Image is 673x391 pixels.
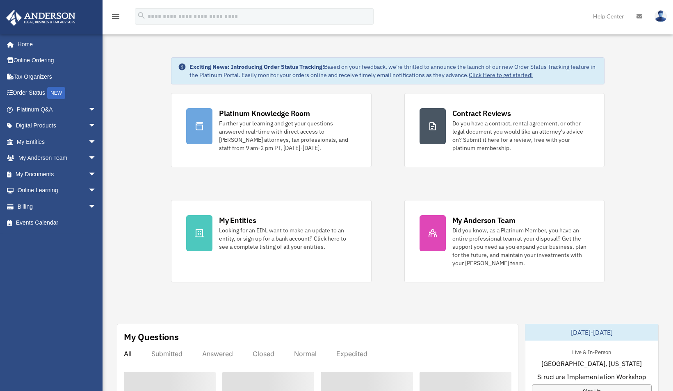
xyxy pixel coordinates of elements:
[6,166,109,182] a: My Documentsarrow_drop_down
[189,63,598,79] div: Based on your feedback, we're thrilled to announce the launch of our new Order Status Tracking fe...
[219,119,356,152] div: Further your learning and get your questions answered real-time with direct access to [PERSON_NAM...
[525,324,658,341] div: [DATE]-[DATE]
[47,87,65,99] div: NEW
[6,68,109,85] a: Tax Organizers
[537,372,646,382] span: Structure Implementation Workshop
[111,14,121,21] a: menu
[6,36,105,52] a: Home
[6,118,109,134] a: Digital Productsarrow_drop_down
[189,63,324,70] strong: Exciting News: Introducing Order Status Tracking!
[4,10,78,26] img: Anderson Advisors Platinum Portal
[88,166,105,183] span: arrow_drop_down
[219,226,356,251] div: Looking for an EIN, want to make an update to an entity, or sign up for a bank account? Click her...
[452,215,516,225] div: My Anderson Team
[6,134,109,150] a: My Entitiesarrow_drop_down
[404,200,605,282] a: My Anderson Team Did you know, as a Platinum Member, you have an entire professional team at your...
[6,182,109,199] a: Online Learningarrow_drop_down
[219,108,310,118] div: Platinum Knowledge Room
[88,182,105,199] span: arrow_drop_down
[124,331,179,343] div: My Questions
[6,101,109,118] a: Platinum Q&Aarrow_drop_down
[452,119,589,152] div: Do you have a contract, rental agreement, or other legal document you would like an attorney's ad...
[6,215,109,231] a: Events Calendar
[541,359,642,368] span: [GEOGRAPHIC_DATA], [US_STATE]
[469,71,533,79] a: Click Here to get started!
[6,52,109,69] a: Online Ordering
[336,350,367,358] div: Expedited
[404,93,605,167] a: Contract Reviews Do you have a contract, rental agreement, or other legal document you would like...
[88,118,105,134] span: arrow_drop_down
[452,226,589,267] div: Did you know, as a Platinum Member, you have an entire professional team at your disposal? Get th...
[88,198,105,215] span: arrow_drop_down
[566,347,618,356] div: Live & In-Person
[219,215,256,225] div: My Entities
[111,11,121,21] i: menu
[253,350,274,358] div: Closed
[151,350,183,358] div: Submitted
[655,10,667,22] img: User Pic
[452,108,511,118] div: Contract Reviews
[137,11,146,20] i: search
[124,350,132,358] div: All
[6,150,109,166] a: My Anderson Teamarrow_drop_down
[171,93,371,167] a: Platinum Knowledge Room Further your learning and get your questions answered real-time with dire...
[88,134,105,150] span: arrow_drop_down
[294,350,317,358] div: Normal
[202,350,233,358] div: Answered
[171,200,371,282] a: My Entities Looking for an EIN, want to make an update to an entity, or sign up for a bank accoun...
[88,150,105,167] span: arrow_drop_down
[6,198,109,215] a: Billingarrow_drop_down
[88,101,105,118] span: arrow_drop_down
[6,85,109,102] a: Order StatusNEW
